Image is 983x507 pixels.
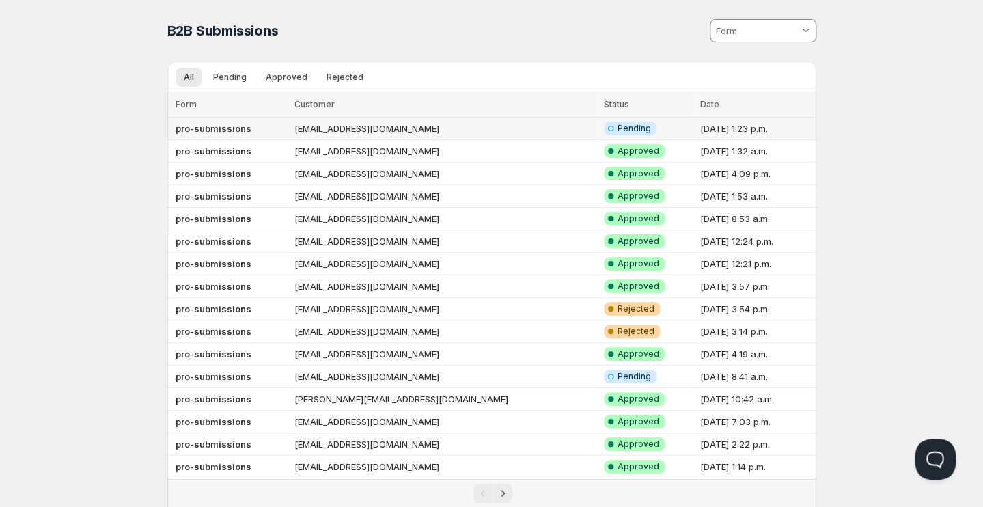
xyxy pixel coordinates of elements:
span: Approved [618,258,659,269]
td: [DATE] 1:53 a.m. [696,185,816,208]
b: pro-submissions [176,439,251,450]
td: [DATE] 8:41 a.m. [696,366,816,388]
b: pro-submissions [176,394,251,405]
td: [DATE] 2:22 p.m. [696,433,816,456]
button: Next [493,484,512,503]
td: [EMAIL_ADDRESS][DOMAIN_NAME] [290,320,599,343]
span: Approved [618,236,659,247]
span: Approved [618,168,659,179]
span: Approved [618,461,659,472]
span: Approved [618,439,659,450]
td: [DATE] 10:42 a.m. [696,388,816,411]
span: Status [604,99,629,109]
span: All [184,72,194,83]
td: [DATE] 1:23 p.m. [696,118,816,140]
span: Approved [618,146,659,156]
td: [DATE] 8:53 a.m. [696,208,816,230]
td: [DATE] 1:14 p.m. [696,456,816,478]
td: [PERSON_NAME][EMAIL_ADDRESS][DOMAIN_NAME] [290,388,599,411]
td: [DATE] 12:24 p.m. [696,230,816,253]
span: Date [700,99,719,109]
td: [DATE] 3:54 p.m. [696,298,816,320]
td: [EMAIL_ADDRESS][DOMAIN_NAME] [290,456,599,478]
b: pro-submissions [176,146,251,156]
b: pro-submissions [176,123,251,134]
span: Rejected [618,326,654,337]
td: [EMAIL_ADDRESS][DOMAIN_NAME] [290,118,599,140]
b: pro-submissions [176,281,251,292]
b: pro-submissions [176,461,251,472]
td: [EMAIL_ADDRESS][DOMAIN_NAME] [290,140,599,163]
span: Approved [618,213,659,224]
span: Customer [294,99,334,109]
span: Approved [618,394,659,405]
iframe: Help Scout Beacon - Open [915,439,956,480]
b: pro-submissions [176,191,251,202]
td: [DATE] 3:14 p.m. [696,320,816,343]
td: [DATE] 4:19 a.m. [696,343,816,366]
span: Approved [266,72,307,83]
td: [DATE] 3:57 p.m. [696,275,816,298]
b: pro-submissions [176,258,251,269]
span: Rejected [327,72,363,83]
td: [EMAIL_ADDRESS][DOMAIN_NAME] [290,366,599,388]
span: Pending [618,123,651,134]
td: [EMAIL_ADDRESS][DOMAIN_NAME] [290,208,599,230]
td: [EMAIL_ADDRESS][DOMAIN_NAME] [290,185,599,208]
td: [DATE] 1:32 a.m. [696,140,816,163]
b: pro-submissions [176,416,251,427]
td: [EMAIL_ADDRESS][DOMAIN_NAME] [290,298,599,320]
span: Approved [618,416,659,427]
td: [EMAIL_ADDRESS][DOMAIN_NAME] [290,275,599,298]
span: Approved [618,281,659,292]
td: [DATE] 7:15 p.m. [696,478,816,501]
b: pro-submissions [176,348,251,359]
td: [EMAIL_ADDRESS][DOMAIN_NAME] [290,343,599,366]
td: [DATE] 12:21 p.m. [696,253,816,275]
span: Approved [618,348,659,359]
b: pro-submissions [176,326,251,337]
b: pro-submissions [176,168,251,179]
b: pro-submissions [176,236,251,247]
input: Form [713,20,799,42]
td: [EMAIL_ADDRESS][DOMAIN_NAME] [290,163,599,185]
b: pro-submissions [176,213,251,224]
td: [DATE] 4:09 p.m. [696,163,816,185]
td: [EMAIL_ADDRESS][DOMAIN_NAME] [290,253,599,275]
td: [EMAIL_ADDRESS][DOMAIN_NAME] [290,433,599,456]
span: Rejected [618,303,654,314]
span: Pending [618,371,651,382]
nav: Pagination [167,479,816,507]
span: B2B Submissions [167,23,279,39]
td: [DATE] 7:03 p.m. [696,411,816,433]
span: Approved [618,191,659,202]
span: Pending [213,72,247,83]
td: [PERSON_NAME][EMAIL_ADDRESS][DOMAIN_NAME] [290,478,599,501]
b: pro-submissions [176,303,251,314]
span: Form [176,99,197,109]
td: [EMAIL_ADDRESS][DOMAIN_NAME] [290,411,599,433]
b: pro-submissions [176,371,251,382]
td: [EMAIL_ADDRESS][DOMAIN_NAME] [290,230,599,253]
